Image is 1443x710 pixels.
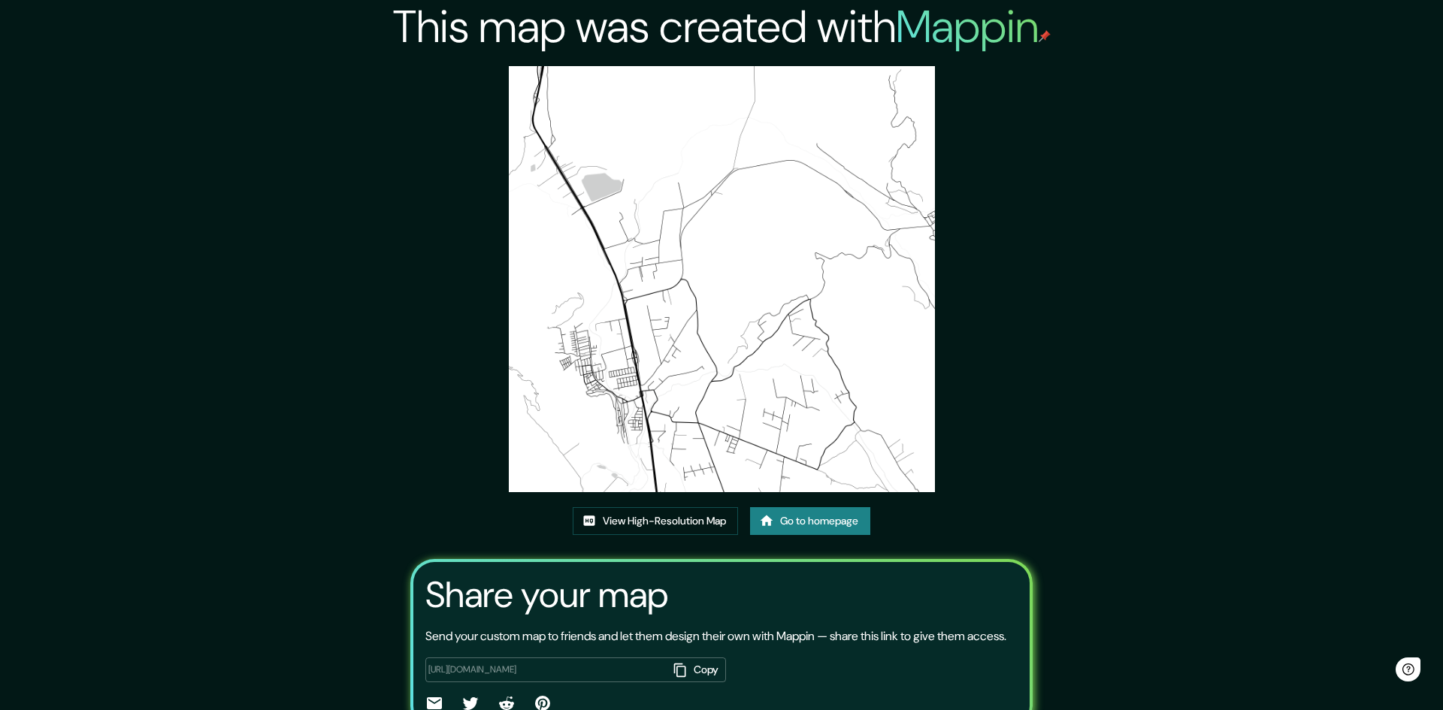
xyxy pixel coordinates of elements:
a: View High-Resolution Map [573,507,738,535]
button: Copy [667,657,726,682]
a: Go to homepage [750,507,870,535]
iframe: Help widget launcher [1309,651,1426,693]
img: mappin-pin [1039,30,1051,42]
img: created-map [509,66,935,492]
p: Send your custom map to friends and let them design their own with Mappin — share this link to gi... [425,627,1006,645]
h3: Share your map [425,574,668,616]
